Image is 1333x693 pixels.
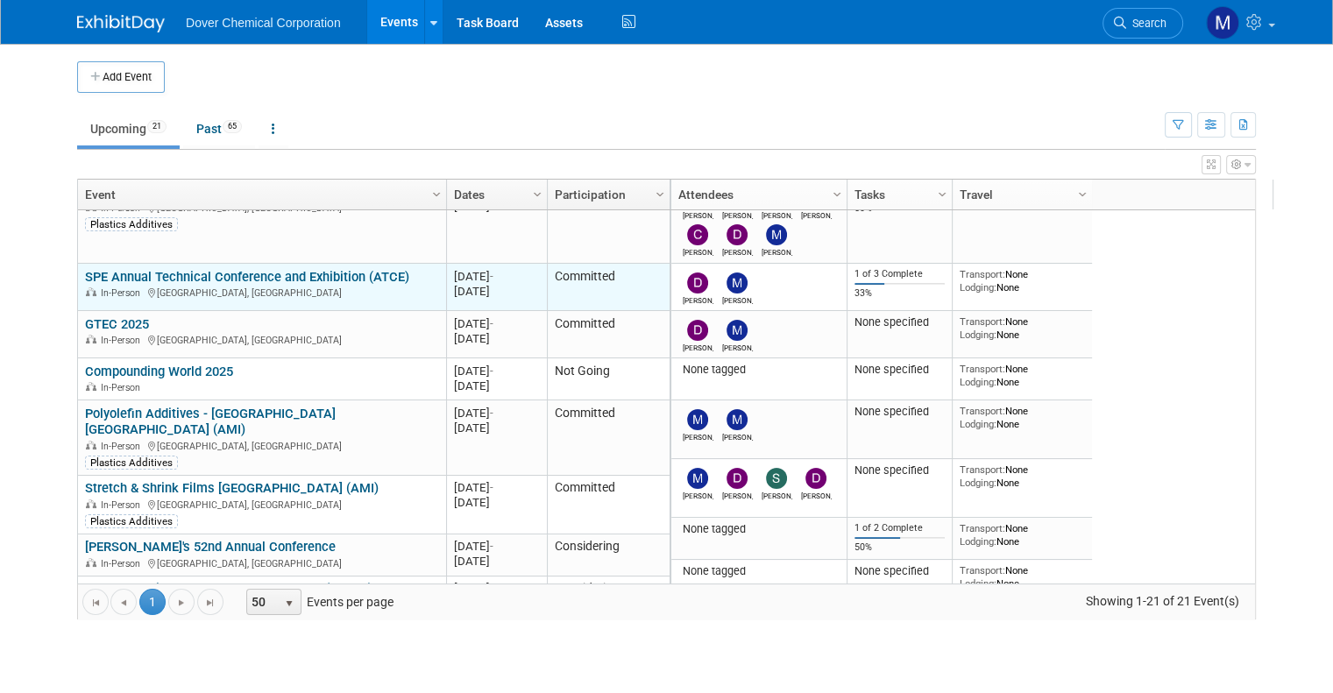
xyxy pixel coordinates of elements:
img: David Anderson [805,468,826,489]
span: 21 [147,120,167,133]
a: Travel [960,180,1081,209]
img: Douglas Harkness [687,272,708,293]
span: - [490,364,493,378]
span: In-Person [101,287,145,299]
td: Considering [547,576,670,619]
div: None tagged [678,522,840,536]
img: In-Person Event [86,335,96,343]
button: Add Event [77,61,165,93]
div: Marc Nolen [762,245,792,257]
div: None None [960,405,1086,430]
a: Event [85,180,435,209]
a: Go to the previous page [110,589,137,615]
span: Events per page [224,589,411,615]
span: In-Person [101,441,145,452]
div: Shawn Cook [801,209,832,220]
span: Lodging: [960,376,996,388]
a: Column Settings [428,180,447,206]
a: Participation [555,180,658,209]
span: Transport: [960,315,1005,328]
a: Column Settings [828,180,847,206]
div: Matt Fender [683,489,713,500]
div: [GEOGRAPHIC_DATA], [GEOGRAPHIC_DATA] [85,438,438,453]
div: [DATE] [454,331,539,346]
span: select [282,597,296,611]
span: Transport: [960,405,1005,417]
div: None None [960,315,1086,341]
span: Lodging: [960,477,996,489]
img: Matt Fender [727,409,748,430]
img: Megan Hopkins [1206,6,1239,39]
img: Matt Fender [687,468,708,489]
td: Committed [547,264,670,311]
td: Considering [547,534,670,576]
a: Search [1103,8,1183,39]
td: Committed [547,179,670,264]
span: Column Settings [530,187,544,202]
img: Michael Davies [687,409,708,430]
span: Dover Chemical Corporation [186,16,341,30]
span: In-Person [101,335,145,346]
div: None specified [854,363,946,377]
span: Transport: [960,564,1005,576]
span: Lodging: [960,329,996,341]
span: Go to the previous page [117,596,131,610]
div: Doug Jewett [683,341,713,352]
div: Plastics Additives [85,217,178,231]
span: Transport: [960,363,1005,375]
div: None specified [854,463,946,477]
div: None tagged [678,363,840,377]
span: - [490,317,493,330]
span: In-Person [101,558,145,569]
img: In-Person Event [86,287,96,296]
a: Column Settings [933,180,953,206]
span: Go to the next page [174,596,188,610]
img: In-Person Event [86,441,96,449]
a: SPE International Polyolefins Conference (RETEC) [85,581,372,597]
img: ExhibitDay [77,15,165,32]
span: 1 [139,589,166,615]
img: Marc Nolen [766,224,787,245]
div: [GEOGRAPHIC_DATA], [GEOGRAPHIC_DATA] [85,285,438,300]
a: SPE Annual Technical Conference and Exhibition (ATCE) [85,269,409,285]
img: In-Person Event [86,499,96,508]
span: Lodging: [960,577,996,590]
a: Column Settings [651,180,670,206]
span: - [490,270,493,283]
img: Doug Jewett [687,320,708,341]
span: Showing 1-21 of 21 Event(s) [1069,589,1255,613]
div: [DATE] [454,269,539,284]
span: - [490,481,493,494]
div: Shawn Cook [762,489,792,500]
span: - [490,407,493,420]
span: Transport: [960,268,1005,280]
div: None specified [854,315,946,329]
img: In-Person Event [86,558,96,567]
div: [DATE] [454,421,539,435]
div: [DATE] [454,554,539,569]
div: [DATE] [454,480,539,495]
a: Go to the last page [197,589,223,615]
a: GTEC 2025 [85,316,149,332]
span: - [490,582,493,595]
a: Stretch & Shrink Films [GEOGRAPHIC_DATA] (AMI) [85,480,379,496]
div: None None [960,363,1086,388]
div: Matt Fender [722,341,753,352]
div: None specified [854,405,946,419]
div: [DATE] [454,364,539,378]
div: [GEOGRAPHIC_DATA], [GEOGRAPHIC_DATA] [85,555,438,570]
div: [DATE] [454,581,539,596]
span: Column Settings [1075,187,1089,202]
a: [PERSON_NAME]'s 52nd Annual Conference [85,539,336,555]
span: Search [1126,17,1166,30]
a: Column Settings [1074,180,1093,206]
div: [DATE] [454,284,539,299]
a: Upcoming21 [77,112,180,145]
img: Doug Jewett [727,224,748,245]
div: Doug Jewett [722,245,753,257]
span: Go to the first page [89,596,103,610]
div: None tagged [678,564,840,578]
span: Lodging: [960,281,996,293]
div: 33% [854,287,946,300]
span: In-Person [101,499,145,511]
